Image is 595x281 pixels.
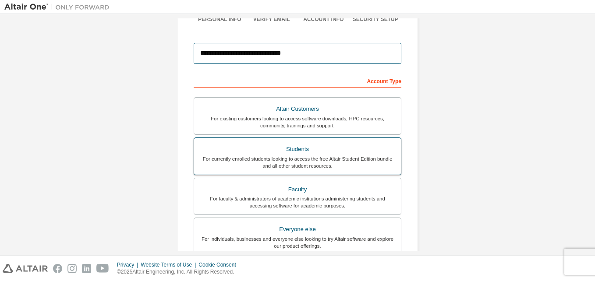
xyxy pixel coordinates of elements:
[199,115,396,129] div: For existing customers looking to access software downloads, HPC resources, community, trainings ...
[297,16,350,23] div: Account Info
[246,16,298,23] div: Verify Email
[199,183,396,196] div: Faculty
[199,103,396,115] div: Altair Customers
[198,261,241,268] div: Cookie Consent
[194,74,401,88] div: Account Type
[117,268,241,276] p: © 2025 Altair Engineering, Inc. All Rights Reserved.
[199,143,396,155] div: Students
[96,264,109,273] img: youtube.svg
[199,155,396,169] div: For currently enrolled students looking to access the free Altair Student Edition bundle and all ...
[53,264,62,273] img: facebook.svg
[194,16,246,23] div: Personal Info
[82,264,91,273] img: linkedin.svg
[67,264,77,273] img: instagram.svg
[117,261,141,268] div: Privacy
[3,264,48,273] img: altair_logo.svg
[199,223,396,235] div: Everyone else
[4,3,114,11] img: Altair One
[199,235,396,249] div: For individuals, businesses and everyone else looking to try Altair software and explore our prod...
[141,261,198,268] div: Website Terms of Use
[199,195,396,209] div: For faculty & administrators of academic institutions administering students and accessing softwa...
[350,16,402,23] div: Security Setup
